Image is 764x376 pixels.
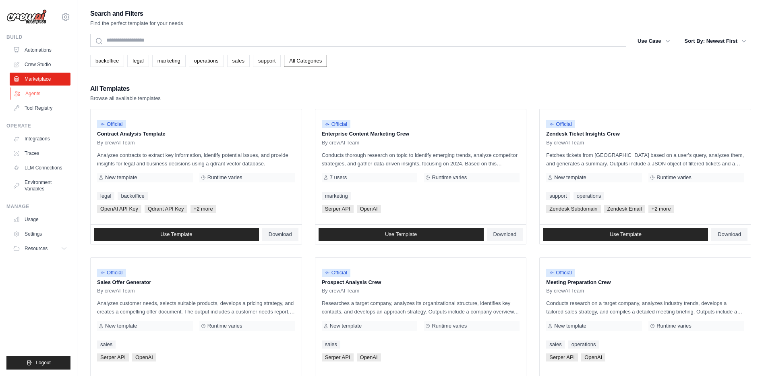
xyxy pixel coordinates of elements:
[574,192,605,200] a: operations
[97,288,135,294] span: By crewAI Team
[269,231,292,238] span: Download
[546,205,600,213] span: Zendesk Subdomain
[94,228,259,241] a: Use Template
[546,340,565,349] a: sales
[105,174,137,181] span: New template
[90,8,183,19] h2: Search and Filters
[10,44,70,56] a: Automations
[90,19,183,27] p: Find the perfect template for your needs
[322,205,354,213] span: Serper API
[160,231,192,238] span: Use Template
[554,323,586,329] span: New template
[718,231,741,238] span: Download
[711,228,747,241] a: Download
[207,174,242,181] span: Runtime varies
[97,205,141,213] span: OpenAI API Key
[581,353,605,361] span: OpenAI
[253,55,281,67] a: support
[357,205,381,213] span: OpenAI
[10,147,70,160] a: Traces
[432,174,467,181] span: Runtime varies
[97,278,295,286] p: Sales Offer Generator
[648,205,674,213] span: +2 more
[132,353,156,361] span: OpenAI
[10,102,70,115] a: Tool Registry
[546,192,570,200] a: support
[10,161,70,174] a: LLM Connections
[97,192,114,200] a: legal
[145,205,187,213] span: Qdrant API Key
[97,299,295,316] p: Analyzes customer needs, selects suitable products, develops a pricing strategy, and creates a co...
[322,120,351,128] span: Official
[554,174,586,181] span: New template
[207,323,242,329] span: Runtime varies
[6,356,70,370] button: Logout
[322,288,360,294] span: By crewAI Team
[97,269,126,277] span: Official
[90,55,124,67] a: backoffice
[330,323,362,329] span: New template
[330,174,347,181] span: 7 users
[90,83,161,94] h2: All Templates
[190,205,216,213] span: +2 more
[36,359,51,366] span: Logout
[227,55,250,67] a: sales
[322,278,520,286] p: Prospect Analysis Crew
[97,130,295,138] p: Contract Analysis Template
[152,55,186,67] a: marketing
[97,120,126,128] span: Official
[656,174,692,181] span: Runtime varies
[6,203,70,210] div: Manage
[97,340,116,349] a: sales
[546,353,578,361] span: Serper API
[284,55,327,67] a: All Categories
[262,228,298,241] a: Download
[10,242,70,255] button: Resources
[322,130,520,138] p: Enterprise Content Marketing Crew
[633,34,675,48] button: Use Case
[546,269,575,277] span: Official
[10,73,70,86] a: Marketplace
[322,192,351,200] a: marketing
[680,34,751,48] button: Sort By: Newest First
[6,123,70,129] div: Operate
[322,269,351,277] span: Official
[546,288,584,294] span: By crewAI Team
[543,228,708,241] a: Use Template
[322,340,340,349] a: sales
[546,140,584,146] span: By crewAI Team
[10,87,71,100] a: Agents
[90,94,161,102] p: Browse all available templates
[10,132,70,145] a: Integrations
[493,231,517,238] span: Download
[97,140,135,146] span: By crewAI Team
[385,231,417,238] span: Use Template
[10,228,70,240] a: Settings
[322,299,520,316] p: Researches a target company, analyzes its organizational structure, identifies key contacts, and ...
[610,231,642,238] span: Use Template
[546,299,744,316] p: Conducts research on a target company, analyzes industry trends, develops a tailored sales strate...
[105,323,137,329] span: New template
[322,151,520,168] p: Conducts thorough research on topic to identify emerging trends, analyze competitor strategies, a...
[189,55,224,67] a: operations
[97,151,295,168] p: Analyzes contracts to extract key information, identify potential issues, and provide insights fo...
[10,58,70,71] a: Crew Studio
[656,323,692,329] span: Runtime varies
[546,120,575,128] span: Official
[6,9,47,25] img: Logo
[127,55,149,67] a: legal
[487,228,523,241] a: Download
[357,353,381,361] span: OpenAI
[604,205,645,213] span: Zendesk Email
[319,228,484,241] a: Use Template
[97,353,129,361] span: Serper API
[118,192,147,200] a: backoffice
[25,245,48,252] span: Resources
[568,340,599,349] a: operations
[10,176,70,195] a: Environment Variables
[322,353,354,361] span: Serper API
[6,34,70,40] div: Build
[10,213,70,226] a: Usage
[546,151,744,168] p: Fetches tickets from [GEOGRAPHIC_DATA] based on a user's query, analyzes them, and generates a su...
[322,140,360,146] span: By crewAI Team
